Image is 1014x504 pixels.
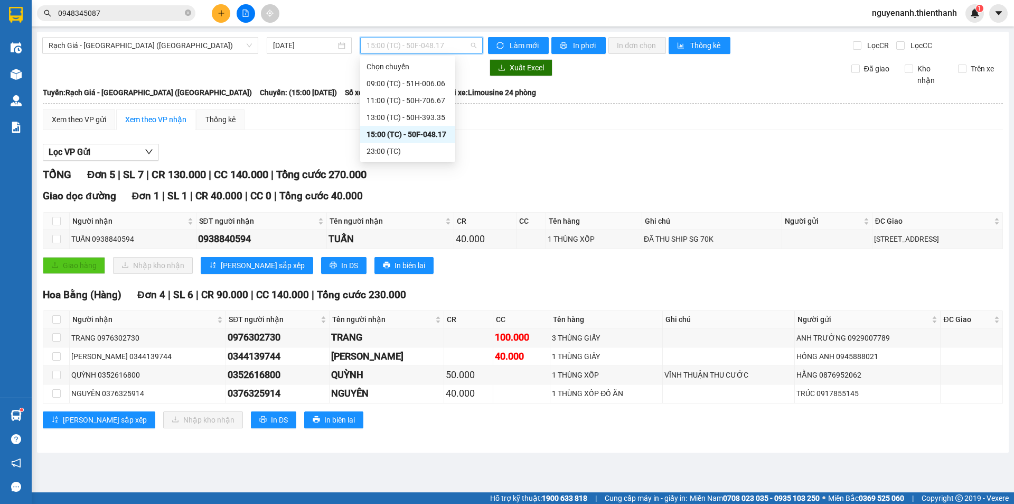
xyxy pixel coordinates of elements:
span: Tổng cước 230.000 [317,289,406,301]
div: 100.000 [495,330,548,345]
span: Chuyến: (15:00 [DATE]) [260,87,337,98]
button: sort-ascending[PERSON_NAME] sắp xếp [43,411,155,428]
button: downloadNhập kho nhận [113,257,193,274]
span: | [274,190,277,202]
span: | [118,168,120,181]
div: TUẤN 0938840594 [71,233,194,245]
td: TRANG [330,328,444,347]
div: Chọn chuyến [360,58,455,75]
div: Thống kê [205,114,236,125]
div: TRANG 0976302730 [71,332,224,344]
strong: 1900 633 818 [542,494,587,502]
span: ĐC Giao [943,314,992,325]
span: close-circle [185,10,191,16]
span: nguyenanh.thienthanh [863,6,965,20]
span: printer [259,416,267,424]
span: caret-down [994,8,1003,18]
span: printer [330,261,337,270]
span: aim [266,10,274,17]
span: plus [218,10,225,17]
div: VĨNH THUẬN THU CƯỚC [664,369,793,381]
span: sync [496,42,505,50]
span: In phơi [573,40,597,51]
div: [PERSON_NAME] 0344139744 [71,351,224,362]
span: Lọc CC [906,40,934,51]
div: 23:00 (TC) [367,145,449,157]
button: In đơn chọn [608,37,666,54]
span: | [162,190,165,202]
span: Cung cấp máy in - giấy in: [605,492,687,504]
span: ⚪️ [822,496,825,500]
b: Tuyến: Rạch Giá - [GEOGRAPHIC_DATA] ([GEOGRAPHIC_DATA]) [43,88,252,97]
button: printerIn DS [321,257,367,274]
span: Giao dọc đường [43,190,116,202]
span: Làm mới [510,40,540,51]
span: Đơn 5 [87,168,115,181]
div: 13:00 (TC) - 50H-393.35 [367,112,449,123]
div: 1 THÙNG XỐP [548,233,641,245]
span: Tên người nhận [332,314,433,325]
div: 11:00 (TC) - 50H-706.67 [367,95,449,106]
img: warehouse-icon [11,95,22,106]
div: 40.000 [446,386,491,401]
div: NGUYÊN 0376325914 [71,388,224,399]
button: caret-down [989,4,1008,23]
span: message [11,482,21,492]
div: 1 THÙNG GIẤY [552,351,661,362]
span: sort-ascending [209,261,217,270]
span: In biên lai [324,414,355,426]
strong: 0708 023 035 - 0935 103 250 [723,494,820,502]
div: HẰNG 0876952062 [796,369,939,381]
button: downloadNhập kho nhận [163,411,243,428]
span: | [312,289,314,301]
th: CC [493,311,550,328]
span: Rạch Giá - Sài Gòn (Hàng Hoá) [49,38,252,53]
input: Tìm tên, số ĐT hoặc mã đơn [58,7,183,19]
div: Xem theo VP gửi [52,114,106,125]
span: search [44,10,51,17]
div: 0352616800 [228,368,327,382]
strong: 0369 525 060 [859,494,904,502]
span: printer [383,261,390,270]
sup: 1 [20,408,23,411]
div: TUẤN [328,232,452,246]
div: 0976302730 [228,330,327,345]
button: file-add [237,4,255,23]
div: [STREET_ADDRESS] [874,233,1001,245]
span: sort-ascending [51,416,59,424]
div: ANH TRƯỜNG 0929007789 [796,332,939,344]
div: 0344139744 [228,349,327,364]
span: SĐT người nhận [199,215,316,227]
span: 15:00 (TC) - 50F-048.17 [367,38,476,53]
span: | [168,289,171,301]
span: CC 140.000 [214,168,268,181]
span: | [190,190,193,202]
span: | [146,168,149,181]
div: TRÚC 0917855145 [796,388,939,399]
img: logo-vxr [9,7,23,23]
span: Loại xe: Limousine 24 phòng [442,87,536,98]
input: 12/08/2025 [273,40,336,51]
button: printerIn phơi [551,37,606,54]
span: Người nhận [72,215,185,227]
div: ĐÃ THU SHIP SG 70K [644,233,780,245]
button: syncLàm mới [488,37,549,54]
img: icon-new-feature [970,8,980,18]
span: printer [313,416,320,424]
span: notification [11,458,21,468]
span: 1 [978,5,981,12]
span: | [209,168,211,181]
span: CR 130.000 [152,168,206,181]
span: [PERSON_NAME] sắp xếp [63,414,147,426]
th: Tên hàng [550,311,663,328]
span: CR 90.000 [201,289,248,301]
span: Đơn 4 [137,289,165,301]
button: bar-chartThống kê [669,37,730,54]
div: 3 THÙNG GIẤY [552,332,661,344]
button: printerIn biên lai [304,411,363,428]
span: [PERSON_NAME] sắp xếp [221,260,305,271]
td: NGUYÊN [330,384,444,403]
div: 0938840594 [198,232,325,246]
span: CR 40.000 [195,190,242,202]
span: SĐT người nhận [229,314,318,325]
